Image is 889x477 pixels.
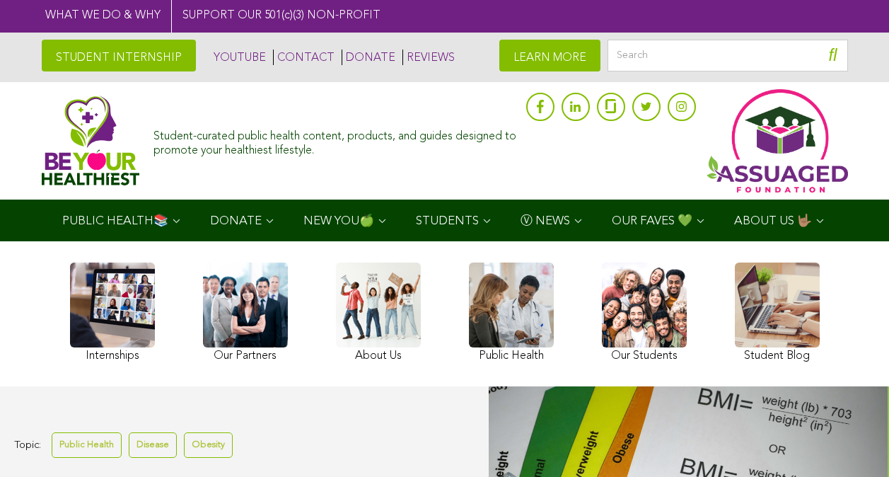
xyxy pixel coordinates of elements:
img: Assuaged [42,96,140,185]
span: Topic: [14,436,41,455]
span: OUR FAVES 💚 [612,215,692,227]
iframe: Chat Widget [818,409,889,477]
a: YOUTUBE [210,50,266,65]
div: Navigation Menu [42,200,848,241]
span: PUBLIC HEALTH📚 [62,215,168,227]
span: STUDENTS [416,215,479,227]
a: Disease [129,432,177,457]
a: Public Health [52,432,122,457]
a: STUDENT INTERNSHIP [42,40,196,71]
input: Search [608,40,848,71]
a: LEARN MORE [499,40,600,71]
img: glassdoor [605,99,615,113]
a: DONATE [342,50,395,65]
span: NEW YOU🍏 [303,215,374,227]
a: REVIEWS [402,50,455,65]
span: DONATE [210,215,262,227]
img: Assuaged App [707,89,848,192]
span: Ⓥ NEWS [521,215,570,227]
a: CONTACT [273,50,335,65]
a: Obesity [184,432,233,457]
div: Student-curated public health content, products, and guides designed to promote your healthiest l... [153,123,518,157]
span: ABOUT US 🤟🏽 [734,215,812,227]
